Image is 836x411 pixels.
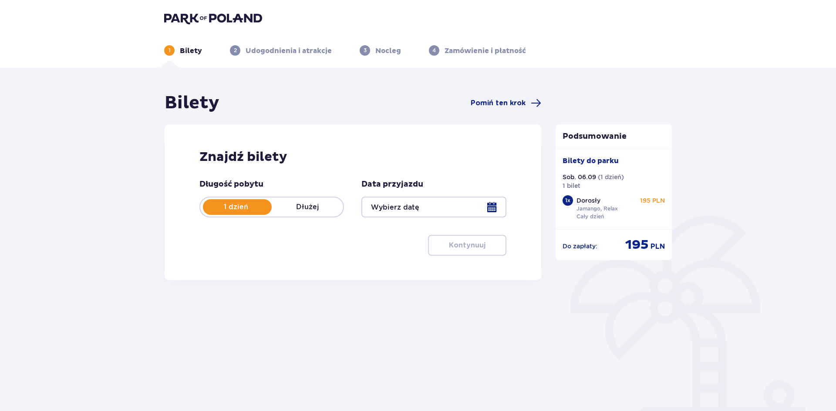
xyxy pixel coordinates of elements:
p: Cały dzień [576,213,604,221]
p: Jamango, Relax [576,205,618,213]
a: Pomiń ten krok [471,98,541,108]
p: 1 [169,47,171,54]
p: 1 bilet [563,181,580,190]
p: Nocleg [375,46,401,56]
p: PLN [651,242,665,251]
p: 1 dzień [200,202,272,212]
p: 4 [432,47,436,54]
p: Bilety do parku [563,156,619,166]
p: 3 [364,47,367,54]
p: 2 [234,47,237,54]
p: Dorosły [576,196,600,205]
h1: Bilety [165,92,219,114]
p: Dłużej [272,202,343,212]
p: Podsumowanie [556,131,672,142]
p: 195 [625,237,649,253]
p: Zamówienie i płatność [445,46,526,56]
p: Data przyjazdu [361,179,423,190]
img: Park of Poland logo [164,12,262,24]
p: Długość pobytu [199,179,263,190]
p: 195 PLN [640,196,665,205]
p: Udogodnienia i atrakcje [246,46,332,56]
p: Kontynuuj [449,241,485,250]
div: 1 x [563,195,573,206]
button: Kontynuuj [428,235,506,256]
p: ( 1 dzień ) [598,173,624,181]
p: Sob. 06.09 [563,173,596,181]
h2: Znajdź bilety [199,149,506,165]
span: Pomiń ten krok [471,98,526,108]
p: Do zapłaty : [563,242,597,251]
p: Bilety [180,46,202,56]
